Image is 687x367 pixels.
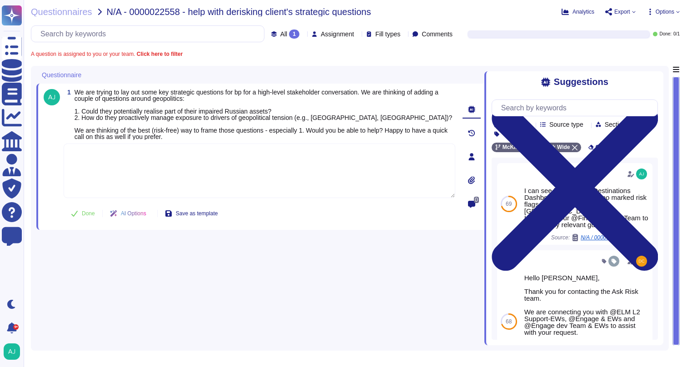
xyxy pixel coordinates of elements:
[2,342,26,362] button: user
[64,89,71,95] span: 1
[289,30,299,39] div: 1
[572,9,594,15] span: Analytics
[42,72,81,78] span: Questionnaire
[107,7,371,16] span: N/A - 0000022558 - help with derisking client's strategic questions
[506,201,512,207] span: 69
[614,9,630,15] span: Export
[636,169,647,179] img: user
[280,31,288,37] span: All
[31,7,92,16] span: Questionnaires
[135,51,183,57] b: Click here to filter
[13,324,19,330] div: 9+
[31,51,183,57] span: A question is assigned to you or your team.
[422,31,453,37] span: Comments
[75,89,453,140] span: We are trying to lay out some key strategic questions for bp for a high-level stakeholder convers...
[673,32,680,36] span: 0 / 1
[375,31,400,37] span: Fill types
[158,204,225,223] button: Save as template
[656,9,674,15] span: Options
[82,211,95,216] span: Done
[474,197,479,203] span: 0
[4,343,20,360] img: user
[321,31,354,37] span: Assignment
[659,32,672,36] span: Done:
[506,319,512,324] span: 68
[64,204,102,223] button: Done
[44,89,60,105] img: user
[636,256,647,267] img: user
[176,211,218,216] span: Save as template
[562,8,594,15] button: Analytics
[36,26,264,42] input: Search by keywords
[497,100,657,116] input: Search by keywords
[121,211,146,216] span: AI Options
